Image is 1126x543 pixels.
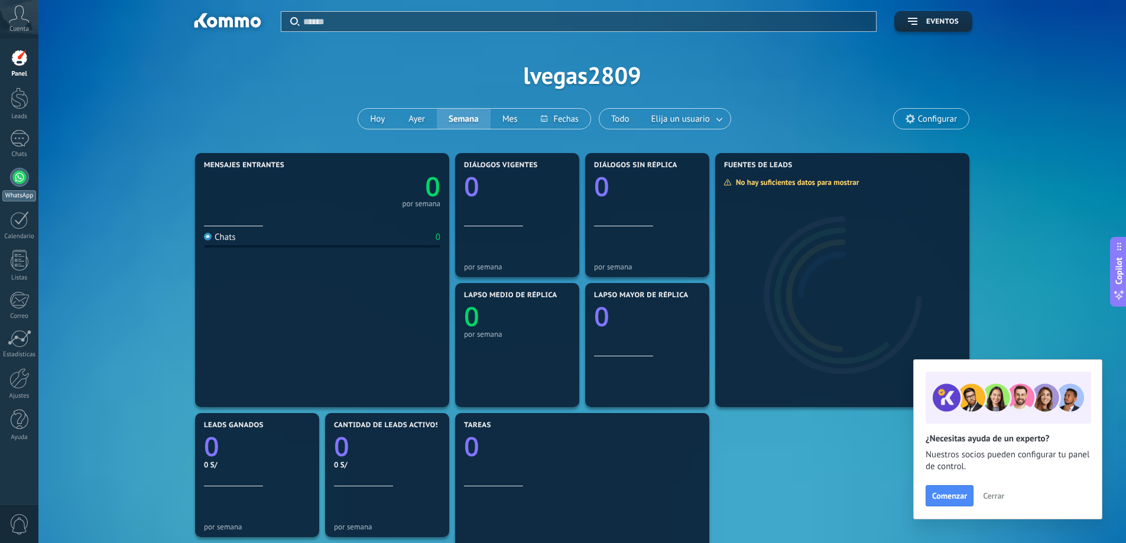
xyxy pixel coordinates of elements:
[322,168,440,204] a: 0
[397,109,437,129] button: Ayer
[926,18,959,26] span: Eventos
[491,109,530,129] button: Mes
[204,428,219,464] text: 0
[204,233,212,240] img: Chats
[204,232,236,243] div: Chats
[464,298,479,334] text: 0
[2,233,37,240] div: Calendario
[204,522,310,531] div: por semana
[2,151,37,158] div: Chats
[641,109,731,129] button: Elija un usuario
[334,428,440,464] a: 0
[334,460,440,470] div: 0 S/
[2,113,37,121] div: Leads
[594,291,688,300] span: Lapso mayor de réplica
[926,433,1090,444] h2: ¿Necesitas ayuda de un experto?
[204,421,264,430] span: Leads ganados
[594,298,609,334] text: 0
[402,201,440,207] div: por semana
[983,492,1004,500] span: Cerrar
[437,109,491,129] button: Semana
[649,111,712,127] span: Elija un usuario
[464,262,570,271] div: por semana
[918,114,957,124] span: Configurar
[464,421,491,430] span: Tareas
[464,428,479,464] text: 0
[894,11,972,32] button: Eventos
[334,428,349,464] text: 0
[724,161,793,170] span: Fuentes de leads
[436,232,440,243] div: 0
[529,109,590,129] button: Fechas
[334,421,440,430] span: Cantidad de leads activos
[2,274,37,282] div: Listas
[2,351,37,359] div: Estadísticas
[2,434,37,441] div: Ayuda
[594,168,609,204] text: 0
[594,161,677,170] span: Diálogos sin réplica
[358,109,397,129] button: Hoy
[2,392,37,400] div: Ajustes
[9,25,29,33] span: Cuenta
[464,428,700,464] a: 0
[204,161,284,170] span: Mensajes entrantes
[464,330,570,339] div: por semana
[1113,257,1125,284] span: Copilot
[599,109,641,129] button: Todo
[204,460,310,470] div: 0 S/
[334,522,440,531] div: por semana
[932,492,967,500] span: Comenzar
[723,177,867,187] div: No hay suficientes datos para mostrar
[978,487,1010,505] button: Cerrar
[2,70,37,78] div: Panel
[464,291,557,300] span: Lapso medio de réplica
[594,262,700,271] div: por semana
[464,161,538,170] span: Diálogos vigentes
[926,449,1090,473] span: Nuestros socios pueden configurar tu panel de control.
[204,428,310,464] a: 0
[926,485,974,506] button: Comenzar
[425,168,440,204] text: 0
[2,190,36,201] div: WhatsApp
[2,313,37,320] div: Correo
[464,168,479,204] text: 0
